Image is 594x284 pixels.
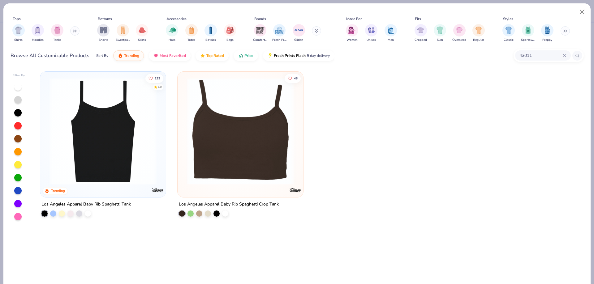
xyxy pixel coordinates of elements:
[12,24,25,42] div: filter for Shirts
[272,24,286,42] div: filter for Fresh Prints
[226,38,234,42] span: Bags
[96,53,108,58] div: Sort By
[224,24,236,42] button: filter button
[12,24,25,42] button: filter button
[521,24,535,42] button: filter button
[116,24,130,42] div: filter for Sweatpants
[13,16,21,22] div: Tops
[196,50,229,61] button: Top Rated
[415,24,427,42] button: filter button
[166,24,178,42] div: filter for Hats
[434,24,446,42] div: filter for Slim
[417,27,424,34] img: Cropped Image
[146,74,164,83] button: Like
[285,74,301,83] button: Like
[268,53,273,58] img: flash.gif
[346,24,358,42] div: filter for Women
[365,24,377,42] button: filter button
[521,38,535,42] span: Sportswear
[348,27,355,34] img: Women Image
[234,50,258,61] button: Price
[166,24,178,42] button: filter button
[166,16,187,22] div: Accessories
[272,24,286,42] button: filter button
[275,26,284,35] img: Fresh Prints Image
[158,85,162,89] div: 4.8
[437,27,443,34] img: Slim Image
[204,24,217,42] button: filter button
[541,24,553,42] div: filter for Preppy
[289,184,301,196] img: Los Angeles Apparel logo
[502,24,515,42] div: filter for Classic
[13,73,25,78] div: Filter By
[254,16,266,22] div: Brands
[97,24,110,42] div: filter for Shorts
[14,38,23,42] span: Shirts
[434,24,446,42] button: filter button
[51,24,63,42] div: filter for Tanks
[505,27,512,34] img: Classic Image
[155,77,161,80] span: 133
[263,50,334,61] button: Fresh Prints Flash5 day delivery
[113,50,144,61] button: Trending
[368,27,375,34] img: Unisex Image
[541,24,553,42] button: filter button
[253,24,267,42] button: filter button
[169,38,175,42] span: Hats
[118,53,123,58] img: trending.gif
[99,38,108,42] span: Shorts
[502,24,515,42] button: filter button
[185,24,198,42] div: filter for Totes
[385,24,397,42] button: filter button
[253,24,267,42] div: filter for Comfort Colors
[415,24,427,42] div: filter for Cropped
[200,53,205,58] img: TopRated.gif
[32,24,44,42] button: filter button
[452,24,466,42] button: filter button
[475,27,482,34] img: Regular Image
[139,27,146,34] img: Skirts Image
[346,24,358,42] button: filter button
[153,53,158,58] img: most_fav.gif
[244,53,253,58] span: Price
[256,26,265,35] img: Comfort Colors Image
[294,26,303,35] img: Gildan Image
[116,24,130,42] button: filter button
[503,16,513,22] div: Styles
[207,27,214,34] img: Bottles Image
[387,27,394,34] img: Men Image
[136,24,148,42] button: filter button
[224,24,236,42] div: filter for Bags
[100,27,107,34] img: Shorts Image
[116,38,130,42] span: Sweatpants
[119,27,126,34] img: Sweatpants Image
[346,38,358,42] span: Women
[206,53,224,58] span: Top Rated
[521,24,535,42] div: filter for Sportswear
[226,27,233,34] img: Bags Image
[519,52,563,59] input: Try "T-Shirt"
[385,24,397,42] div: filter for Men
[293,24,305,42] button: filter button
[53,38,61,42] span: Tanks
[544,27,551,34] img: Preppy Image
[15,27,22,34] img: Shirts Image
[204,24,217,42] div: filter for Bottles
[415,16,421,22] div: Fits
[188,27,195,34] img: Totes Image
[32,38,44,42] span: Hoodies
[473,38,484,42] span: Regular
[437,38,443,42] span: Slim
[415,38,427,42] span: Cropped
[542,38,552,42] span: Preppy
[98,16,112,22] div: Bottoms
[452,24,466,42] div: filter for Oversized
[294,38,303,42] span: Gildan
[32,24,44,42] div: filter for Hoodies
[346,16,362,22] div: Made For
[472,24,485,42] div: filter for Regular
[388,38,394,42] span: Men
[11,52,89,59] div: Browse All Customizable Products
[456,27,463,34] img: Oversized Image
[367,38,376,42] span: Unisex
